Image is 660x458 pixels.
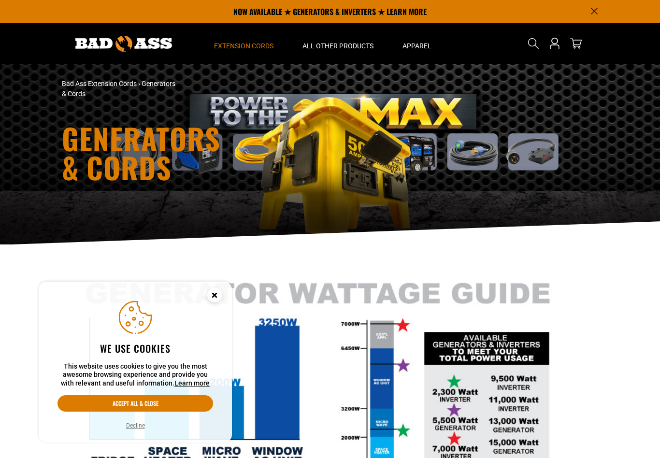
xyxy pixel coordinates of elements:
nav: breadcrumbs [62,79,415,99]
summary: Apparel [388,23,446,64]
span: Apparel [402,42,431,50]
a: Bad Ass Extension Cords [62,80,137,87]
a: Learn more [174,379,210,387]
summary: All Other Products [288,23,388,64]
span: All Other Products [302,42,373,50]
h2: We use cookies [57,342,213,355]
summary: Search [526,36,541,51]
span: › [138,80,140,87]
button: Accept all & close [57,395,213,412]
button: Decline [123,421,148,430]
aside: Cookie Consent [39,282,232,443]
h1: Generators & Cords [62,124,415,182]
summary: Extension Cords [200,23,288,64]
p: This website uses cookies to give you the most awesome browsing experience and provide you with r... [57,362,213,388]
span: Extension Cords [214,42,273,50]
img: Bad Ass Extension Cords [75,36,172,52]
